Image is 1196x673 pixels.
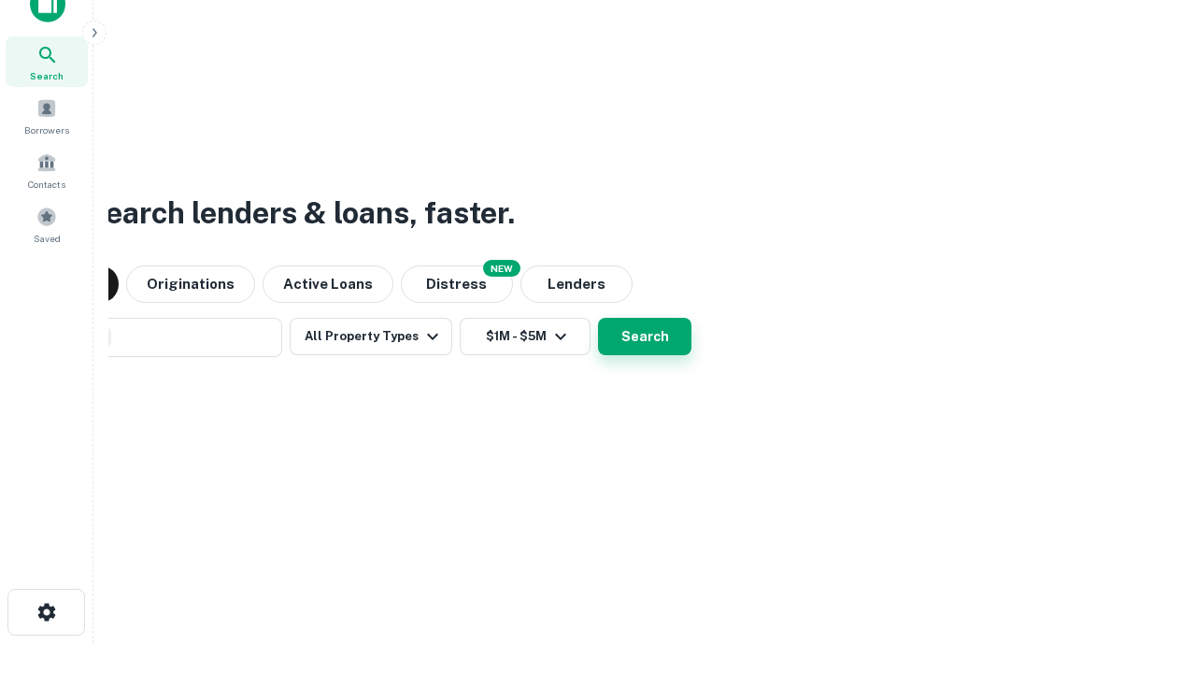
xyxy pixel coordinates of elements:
button: All Property Types [290,318,452,355]
button: Originations [126,265,255,303]
span: Saved [34,231,61,246]
h3: Search lenders & loans, faster. [85,191,515,236]
span: Search [30,68,64,83]
iframe: Chat Widget [1103,523,1196,613]
a: Borrowers [6,91,88,141]
a: Saved [6,199,88,250]
span: Contacts [28,177,65,192]
span: Borrowers [24,122,69,137]
button: Search distressed loans with lien and other non-mortgage details. [401,265,513,303]
button: Lenders [520,265,633,303]
a: Contacts [6,145,88,195]
button: Active Loans [263,265,393,303]
button: $1M - $5M [460,318,591,355]
a: Search [6,36,88,87]
button: Search [598,318,691,355]
div: NEW [483,260,520,277]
